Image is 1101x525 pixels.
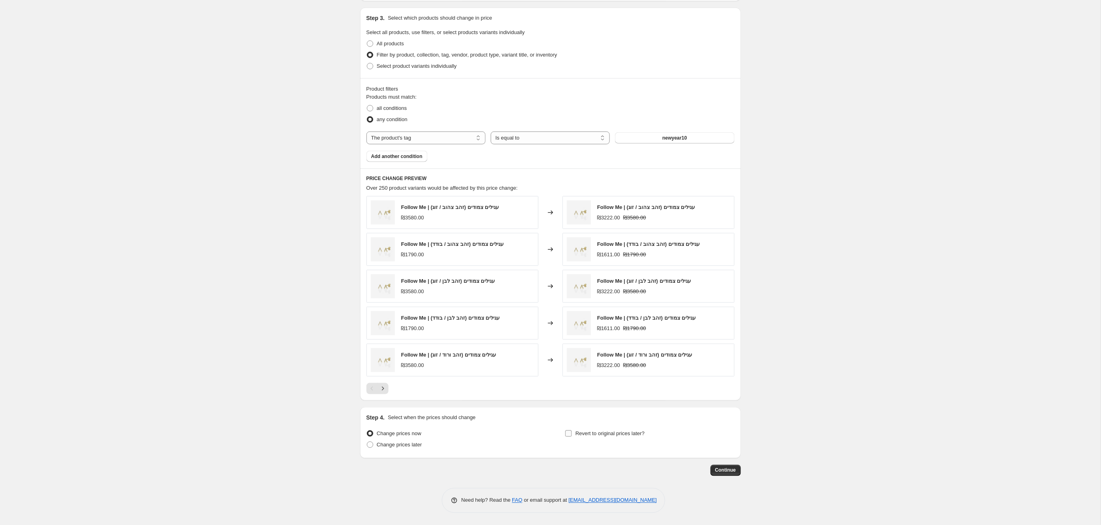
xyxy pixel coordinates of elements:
[366,175,735,182] h6: PRICE CHANGE PREVIEW
[377,52,557,58] span: Filter by product, collection, tag, vendor, product type, variant title, or inventory
[623,251,646,259] strike: ₪1790.00
[597,214,620,222] div: ₪3222.00
[401,204,499,210] span: Follow Me | עגילים צמודים (זהב צהוב / זוג)
[597,361,620,369] div: ₪3222.00
[401,361,424,369] div: ₪3580.00
[371,311,395,335] img: M-20-Earrings-Pave-Follow-me-studs-Perspective_80x.jpg
[377,41,404,47] span: All products
[377,116,408,122] span: any condition
[366,94,417,100] span: Products must match:
[401,315,500,321] span: Follow Me | עגילים צמודים (זהב לבן / בודד)
[623,214,646,222] strike: ₪3580.00
[377,442,422,448] span: Change prices later
[623,361,646,369] strike: ₪3580.00
[597,315,696,321] span: Follow Me | עגילים צמודים (זהב לבן / בודד)
[366,383,389,394] nav: Pagination
[366,185,518,191] span: Over 250 product variants would be affected by this price change:
[567,201,591,225] img: M-20-Earrings-Pave-Follow-me-studs-Perspective_80x.jpg
[512,497,522,503] a: FAQ
[597,241,700,247] span: Follow Me | עגילים צמודים (זהב צהוב / בודד)
[522,497,569,503] span: or email support at
[366,29,525,35] span: Select all products, use filters, or select products variants individually
[401,352,496,358] span: Follow Me | עגילים צמודים (זהב ורוד / זוג)
[377,63,457,69] span: Select product variants individually
[710,465,741,476] button: Continue
[715,467,736,474] span: Continue
[366,414,385,422] h2: Step 4.
[401,288,424,296] div: ₪3580.00
[401,251,424,259] div: ₪1790.00
[371,348,395,372] img: M-20-Earrings-Pave-Follow-me-studs-Perspective_80x.jpg
[597,251,620,259] div: ₪1611.00
[366,85,735,93] div: Product filters
[401,278,495,284] span: Follow Me | עגילים צמודים (זהב לבן / זוג)
[377,383,389,394] button: Next
[371,201,395,225] img: M-20-Earrings-Pave-Follow-me-studs-Perspective_80x.jpg
[662,135,687,141] span: newyear10
[461,497,512,503] span: Need help? Read the
[567,311,591,335] img: M-20-Earrings-Pave-Follow-me-studs-Perspective_80x.jpg
[567,274,591,298] img: M-20-Earrings-Pave-Follow-me-studs-Perspective_80x.jpg
[597,204,695,210] span: Follow Me | עגילים צמודים (זהב צהוב / זוג)
[377,105,407,111] span: all conditions
[597,288,620,296] div: ₪3222.00
[366,14,385,22] h2: Step 3.
[597,324,620,332] div: ₪1611.00
[401,324,424,332] div: ₪1790.00
[388,414,476,422] p: Select when the prices should change
[623,324,646,332] strike: ₪1790.00
[569,497,657,503] a: [EMAIL_ADDRESS][DOMAIN_NAME]
[371,274,395,298] img: M-20-Earrings-Pave-Follow-me-studs-Perspective_80x.jpg
[597,352,692,358] span: Follow Me | עגילים צמודים (זהב ורוד / זוג)
[575,430,645,436] span: Revert to original prices later?
[388,14,492,22] p: Select which products should change in price
[401,241,504,247] span: Follow Me | עגילים צמודים (זהב צהוב / בודד)
[371,237,395,261] img: M-20-Earrings-Pave-Follow-me-studs-Perspective_80x.jpg
[401,214,424,222] div: ₪3580.00
[615,132,734,144] button: newyear10
[597,278,691,284] span: Follow Me | עגילים צמודים (זהב לבן / זוג)
[366,151,427,162] button: Add another condition
[623,288,646,296] strike: ₪3580.00
[567,237,591,261] img: M-20-Earrings-Pave-Follow-me-studs-Perspective_80x.jpg
[371,153,423,160] span: Add another condition
[377,430,421,436] span: Change prices now
[567,348,591,372] img: M-20-Earrings-Pave-Follow-me-studs-Perspective_80x.jpg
